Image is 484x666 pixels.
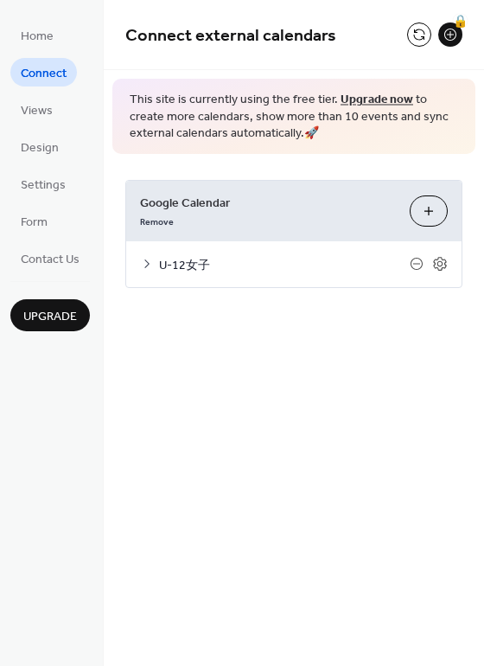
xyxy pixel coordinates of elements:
[10,207,58,235] a: Form
[21,214,48,232] span: Form
[130,92,458,143] span: This site is currently using the free tier. to create more calendars, show more than 10 events an...
[341,88,413,112] a: Upgrade now
[10,21,64,49] a: Home
[10,299,90,331] button: Upgrade
[21,28,54,46] span: Home
[10,95,63,124] a: Views
[21,251,80,269] span: Contact Us
[10,58,77,86] a: Connect
[159,256,410,274] span: U-12女子
[140,194,396,212] span: Google Calendar
[140,215,174,227] span: Remove
[125,19,336,53] span: Connect external calendars
[10,132,69,161] a: Design
[10,244,90,272] a: Contact Us
[21,65,67,83] span: Connect
[23,308,77,326] span: Upgrade
[10,170,76,198] a: Settings
[21,139,59,157] span: Design
[21,176,66,195] span: Settings
[21,102,53,120] span: Views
